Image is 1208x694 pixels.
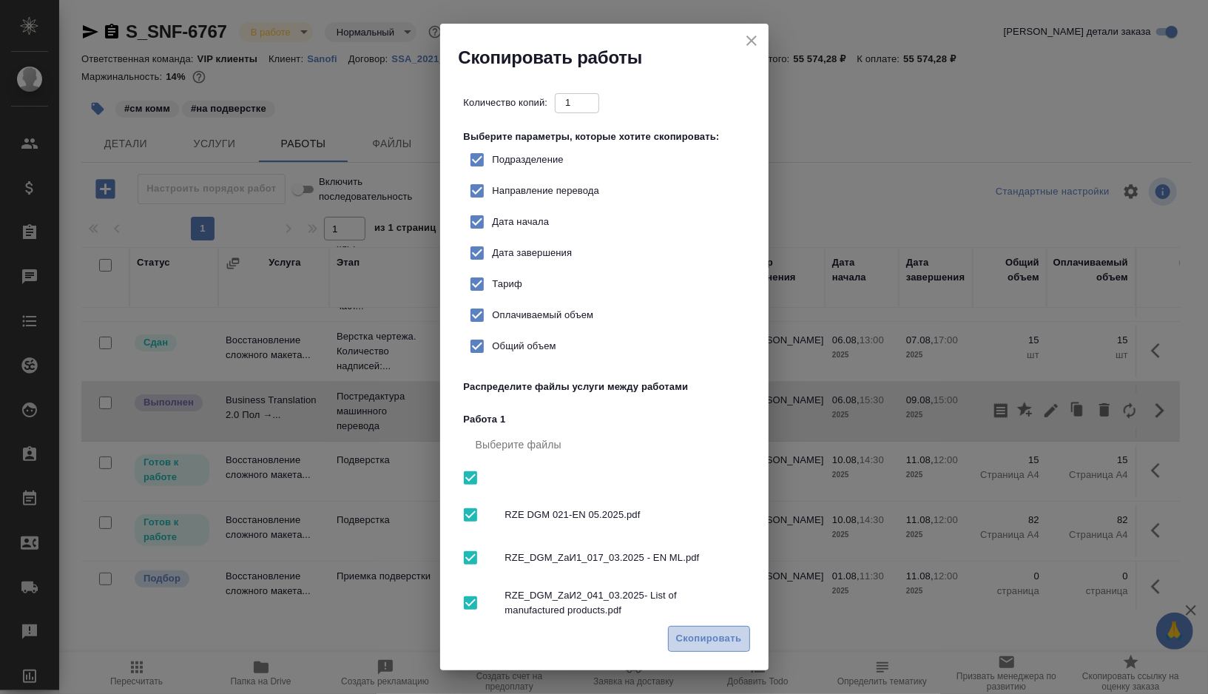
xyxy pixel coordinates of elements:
[464,380,696,394] p: Распределите файлы услуги между работами
[505,588,739,618] span: RZE_DGM_ZaИ2_041_03.2025- List of manufactured products.pdf
[493,215,550,229] span: Дата начала
[505,550,739,565] span: RZE_DGM_ZaИ1_017_03.2025 - EN ML.pdf
[740,30,763,52] button: close
[464,95,556,110] p: Количество копий:
[493,308,594,323] span: Оплачиваемый объем
[455,499,486,530] span: Выбрать все вложенные папки
[464,536,751,579] div: RZE_DGM_ZaИ1_017_03.2025 - EN ML.pdf
[676,630,742,647] span: Скопировать
[493,183,600,198] span: Направление перевода
[464,412,751,427] p: Работа 1
[464,493,751,536] div: RZE DGM 021-EN 05.2025.pdf
[455,542,486,573] span: Выбрать все вложенные папки
[464,427,751,462] div: Выберите файлы
[455,587,486,619] span: Выбрать все вложенные папки
[493,277,522,292] span: Тариф
[464,579,751,627] div: RZE_DGM_ZaИ2_041_03.2025- List of manufactured products.pdf
[493,339,556,354] span: Общий объем
[505,508,739,522] span: RZE DGM 021-EN 05.2025.pdf
[493,152,564,167] span: Подразделение
[464,129,751,144] p: Выберите параметры, которые хотите скопировать:
[459,46,769,70] h2: Скопировать работы
[493,246,573,260] span: Дата завершения
[668,626,750,652] button: Скопировать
